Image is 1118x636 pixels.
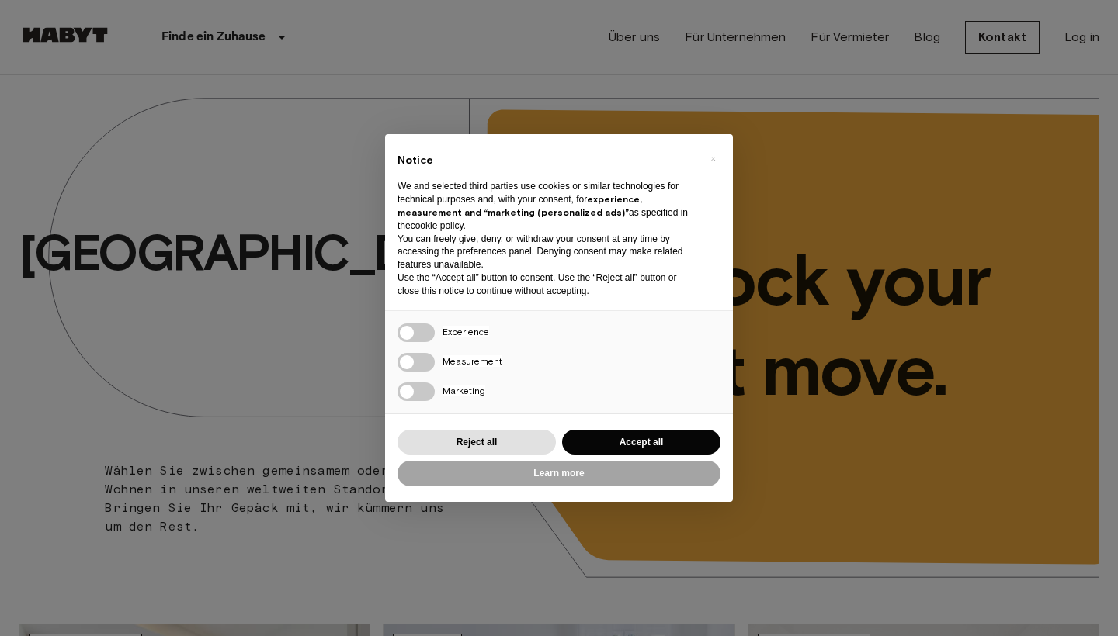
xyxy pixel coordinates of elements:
p: You can freely give, deny, or withdraw your consent at any time by accessing the preferences pane... [398,233,696,271]
strong: experience, measurement and “marketing (personalized ads)” [398,193,642,218]
button: Accept all [562,430,720,455]
p: We and selected third parties use cookies or similar technologies for technical purposes and, wit... [398,180,696,232]
span: × [710,150,716,168]
h2: Notice [398,153,696,168]
p: Use the “Accept all” button to consent. Use the “Reject all” button or close this notice to conti... [398,271,696,298]
span: Measurement [443,355,502,367]
span: Marketing [443,385,485,396]
span: Experience [443,326,489,337]
a: cookie policy [411,220,464,231]
button: Learn more [398,461,720,486]
button: Close this notice [700,147,725,171]
button: Reject all [398,430,556,455]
